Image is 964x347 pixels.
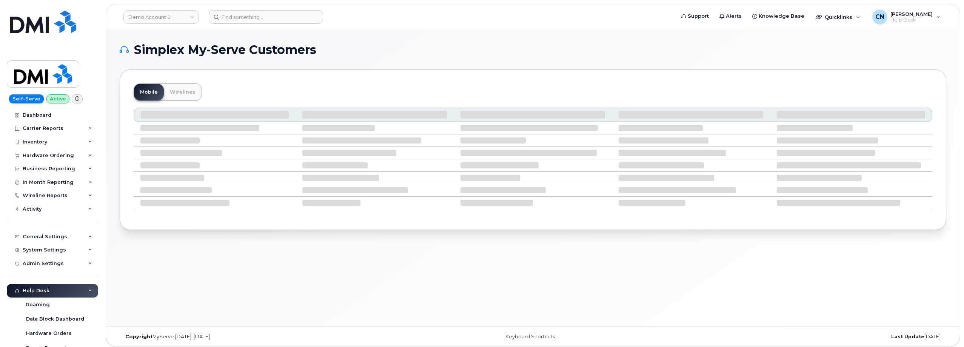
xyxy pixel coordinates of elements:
[671,334,946,340] div: [DATE]
[134,44,316,56] span: Simplex My-Serve Customers
[164,84,202,100] a: Wirelines
[891,334,924,339] strong: Last Update
[120,334,395,340] div: MyServe [DATE]–[DATE]
[505,334,555,339] a: Keyboard Shortcuts
[134,84,164,100] a: Mobile
[125,334,152,339] strong: Copyright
